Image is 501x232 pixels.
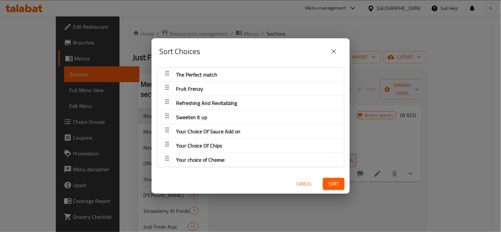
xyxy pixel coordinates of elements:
button: Cancel [294,178,315,190]
span: The Perfect match [176,70,218,80]
button: Your choice of Cheese [161,154,340,165]
div: Fruit Frenzy [157,82,344,96]
button: Your Choice Of Chips [161,140,340,151]
span: Refreshing And Revitalizing [176,98,237,108]
span: Your Choice Of Sauce Add on [176,126,241,136]
button: The Perfect match [161,69,340,80]
div: Your Choice Of Chips [157,139,344,153]
h2: Sort Choices [160,46,200,57]
span: Sort [328,180,339,188]
div: Your Choice Of Sauce Add on [157,124,344,139]
button: close [326,44,342,59]
span: Your Choice Of Chips [176,141,222,150]
span: Your choice of Cheese [176,155,225,165]
div: Your choice of Cheese [157,153,344,167]
button: Fruit Frenzy [161,83,340,94]
div: Refreshing And Revitalizing [157,96,344,110]
button: Sweeten it up [161,112,340,123]
span: Fruit Frenzy [176,84,203,94]
div: Sweeten it up [157,110,344,124]
button: Sort [323,178,344,190]
button: Refreshing And Revitalizing [161,97,340,109]
span: Sweeten it up [176,112,207,122]
button: Your Choice Of Sauce Add on [161,126,340,137]
div: The Perfect match [157,68,344,82]
span: Cancel [297,180,312,188]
